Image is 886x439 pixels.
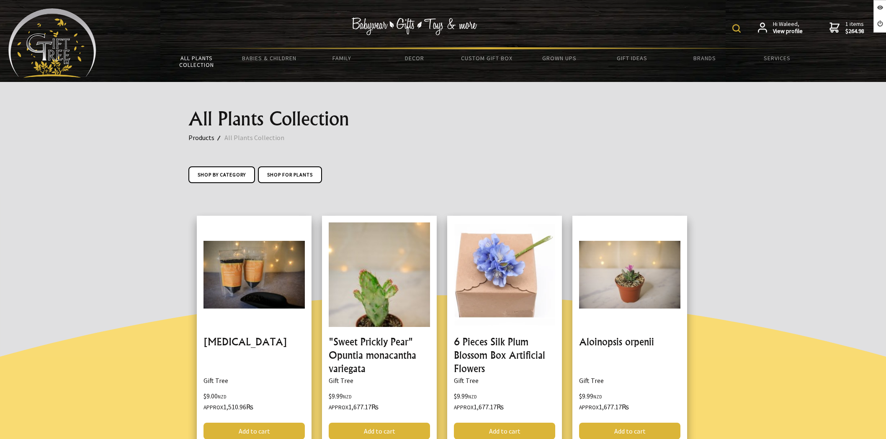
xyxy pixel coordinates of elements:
img: Babywear - Gifts - Toys & more [352,18,477,35]
img: product search [732,24,741,33]
strong: $264.98 [845,28,864,35]
a: Family [306,49,378,67]
strong: View profile [773,28,803,35]
a: Decor [378,49,451,67]
a: Babies & Children [233,49,305,67]
span: 1 items [845,20,864,35]
a: Products [188,132,224,143]
a: Grown Ups [523,49,596,67]
a: Shop by Category [188,166,255,183]
a: All Plants Collection [160,49,233,74]
a: Custom Gift Box [451,49,523,67]
a: Hi Waleed,View profile [758,20,803,35]
a: Brands [668,49,741,67]
a: All Plants Collection [224,132,294,143]
a: Gift Ideas [596,49,668,67]
h1: All Plants Collection [188,109,698,129]
span: Hi Waleed, [773,20,803,35]
a: Services [741,49,814,67]
img: Babyware - Gifts - Toys and more... [8,8,96,78]
a: 1 items$264.98 [829,20,864,35]
a: Shop for Plants [258,166,322,183]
